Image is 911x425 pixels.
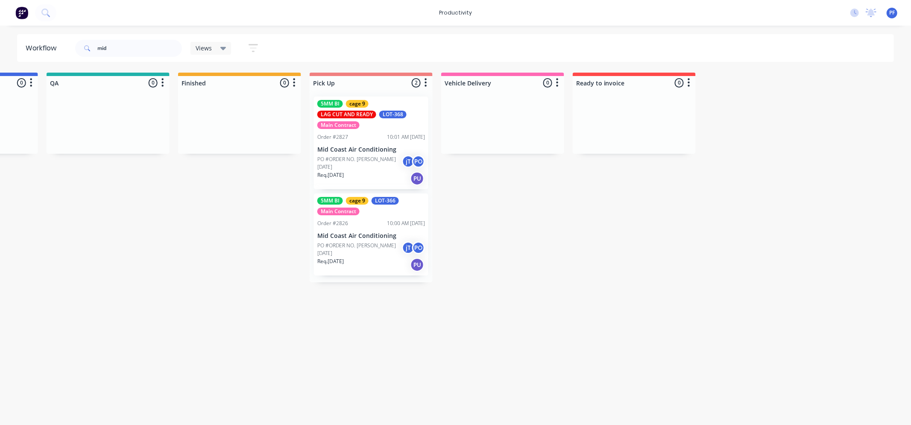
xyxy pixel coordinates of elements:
[317,220,348,227] div: Order #2826
[346,100,369,108] div: cage 9
[317,100,343,108] div: 5MM BI
[317,197,343,205] div: 5MM BI
[26,43,61,53] div: Workflow
[317,232,425,240] p: Mid Coast Air Conditioning
[317,258,344,265] p: Req. [DATE]
[317,133,348,141] div: Order #2827
[314,97,428,189] div: 5MM BIcage 9LAG CUT AND READYLOT-368Main ContractOrder #282710:01 AM [DATE]Mid Coast Air Conditio...
[346,197,369,205] div: cage 9
[387,133,425,141] div: 10:01 AM [DATE]
[97,40,182,57] input: Search for orders...
[317,111,376,118] div: LAG CUT AND READY
[412,155,425,168] div: PO
[889,9,895,17] span: PF
[317,171,344,179] p: Req. [DATE]
[317,155,402,171] p: PO #ORDER NO. [PERSON_NAME] [DATE]
[317,208,360,215] div: Main Contract
[314,193,428,276] div: 5MM BIcage 9LOT-366Main ContractOrder #282610:00 AM [DATE]Mid Coast Air ConditioningPO #ORDER NO....
[15,6,28,19] img: Factory
[317,242,402,257] p: PO #ORDER NO. [PERSON_NAME] [DATE]
[387,220,425,227] div: 10:00 AM [DATE]
[317,121,360,129] div: Main Contract
[402,155,415,168] div: jT
[402,241,415,254] div: jT
[410,258,424,272] div: PU
[435,6,476,19] div: productivity
[317,146,425,153] p: Mid Coast Air Conditioning
[196,44,212,53] span: Views
[412,241,425,254] div: PO
[372,197,399,205] div: LOT-366
[410,172,424,185] div: PU
[379,111,407,118] div: LOT-368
